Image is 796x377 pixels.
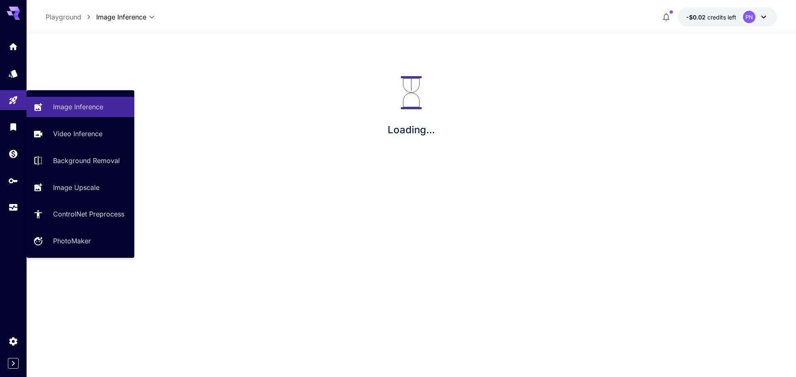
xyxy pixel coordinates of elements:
[8,41,18,52] div: Home
[8,95,18,106] div: Playground
[388,122,435,137] p: Loading...
[678,7,777,26] button: -$0.02044
[27,97,134,117] a: Image Inference
[53,182,99,192] p: Image Upscale
[53,129,102,139] p: Video Inference
[8,358,19,369] button: Expand sidebar
[8,122,18,132] div: Library
[686,14,707,21] span: -$0.02
[27,231,134,251] a: PhotoMaker
[96,12,146,22] span: Image Inference
[8,202,18,213] div: Usage
[27,124,134,144] a: Video Inference
[53,209,124,219] p: ControlNet Preprocess
[27,151,134,171] a: Background Removal
[8,175,18,186] div: API Keys
[8,336,18,346] div: Settings
[27,204,134,224] a: ControlNet Preprocess
[27,177,134,197] a: Image Upscale
[46,12,96,22] nav: breadcrumb
[743,11,755,23] div: PN
[53,102,103,112] p: Image Inference
[8,68,18,79] div: Models
[53,156,120,166] p: Background Removal
[707,14,736,21] span: credits left
[53,236,91,246] p: PhotoMaker
[686,13,736,22] div: -$0.02044
[46,12,81,22] p: Playground
[8,149,18,159] div: Wallet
